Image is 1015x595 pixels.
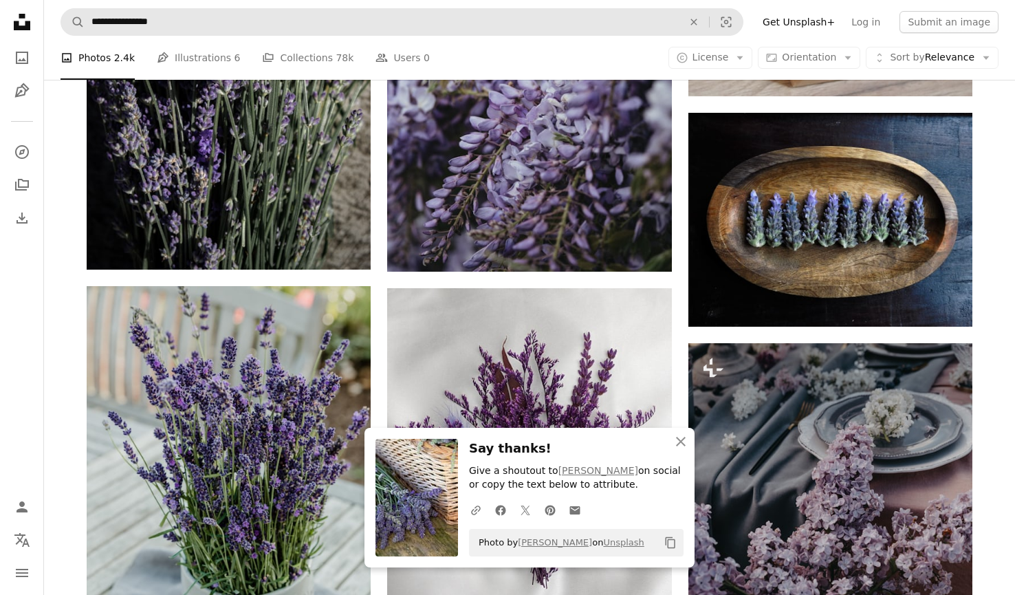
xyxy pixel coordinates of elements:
a: Explore [8,138,36,166]
a: a bunch of lavender flowers sitting on top of a wooden plate [688,213,972,226]
a: Photos [8,44,36,72]
button: Sort byRelevance [866,47,998,69]
a: Illustrations 6 [157,36,240,80]
a: Unsplash [603,537,644,548]
a: Get Unsplash+ [754,11,843,33]
a: [PERSON_NAME] [518,537,592,548]
a: Home — Unsplash [8,8,36,39]
a: Log in [843,11,888,33]
button: Language [8,526,36,554]
span: 0 [424,50,430,65]
button: Menu [8,559,36,587]
img: a bunch of lavender flowers sitting on top of a wooden plate [688,113,972,327]
span: License [692,52,729,63]
button: Orientation [758,47,860,69]
button: License [668,47,753,69]
button: Visual search [710,9,743,35]
a: a table is set with purple flowers and plates [688,550,972,563]
form: Find visuals sitewide [61,8,743,36]
a: Log in / Sign up [8,493,36,521]
a: Share on Pinterest [538,496,563,523]
span: Orientation [782,52,836,63]
a: Download History [8,204,36,232]
button: Clear [679,9,709,35]
h3: Say thanks! [469,439,684,459]
a: a white vase filled with purple flowers on top of a wooden table [87,493,371,505]
button: Copy to clipboard [659,531,682,554]
a: Collections [8,171,36,199]
a: Users 0 [375,36,430,80]
button: Submit an image [899,11,998,33]
a: Share over email [563,496,587,523]
a: Share on Facebook [488,496,513,523]
p: Give a shoutout to on social or copy the text below to attribute. [469,464,684,492]
a: Share on Twitter [513,496,538,523]
span: 78k [336,50,353,65]
span: Photo by on [472,532,644,554]
a: [PERSON_NAME] [558,465,638,476]
span: Relevance [890,51,974,65]
a: Collections 78k [262,36,353,80]
a: Illustrations [8,77,36,105]
a: white flowers with green leaves [387,76,671,88]
span: Sort by [890,52,924,63]
span: 6 [234,50,241,65]
button: Search Unsplash [61,9,85,35]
